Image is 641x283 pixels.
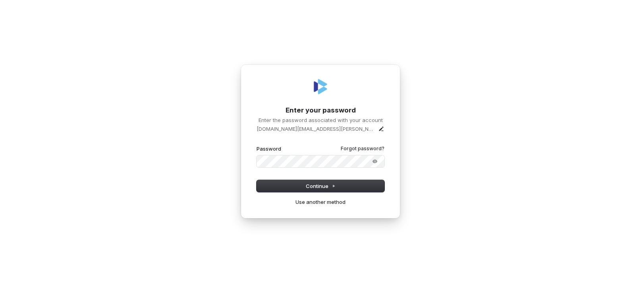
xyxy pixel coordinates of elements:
[378,126,384,132] button: Edit
[257,106,384,115] h1: Enter your password
[311,77,330,96] img: Coverbase
[341,145,384,152] a: Forgot password?
[257,125,375,132] p: [DOMAIN_NAME][EMAIL_ADDRESS][PERSON_NAME][DOMAIN_NAME]
[367,157,383,166] button: Show password
[257,180,384,192] button: Continue
[306,182,336,190] span: Continue
[257,145,281,152] label: Password
[257,116,384,124] p: Enter the password associated with your account
[295,198,346,205] a: Use another method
